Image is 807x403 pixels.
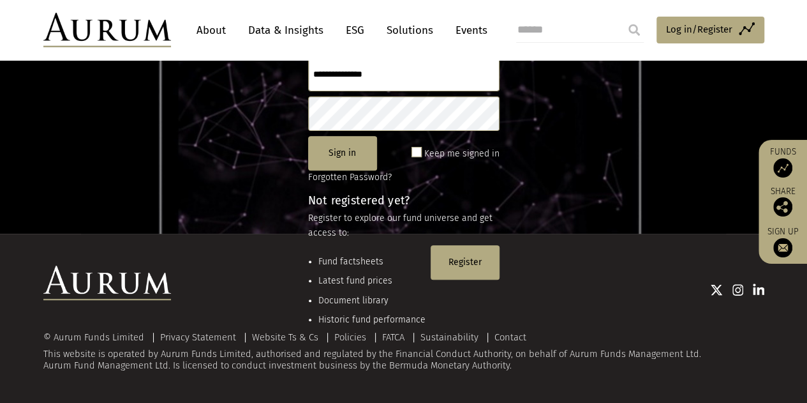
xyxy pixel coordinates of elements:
[318,255,426,269] li: Fund factsheets
[773,158,792,178] img: Access Funds
[43,333,151,342] div: © Aurum Funds Limited
[494,331,526,343] a: Contact
[753,284,764,296] img: Linkedin icon
[308,195,500,206] h4: Not registered yet?
[43,13,171,47] img: Aurum
[732,284,744,296] img: Instagram icon
[431,245,500,280] button: Register
[424,146,500,162] label: Keep me signed in
[43,332,764,371] div: This website is operated by Aurum Funds Limited, authorised and regulated by the Financial Conduc...
[765,226,801,257] a: Sign up
[656,17,764,43] a: Log in/Register
[420,331,478,343] a: Sustainability
[710,284,723,296] img: Twitter icon
[190,19,232,42] a: About
[621,17,647,43] input: Submit
[765,187,801,217] div: Share
[773,238,792,257] img: Sign up to our newsletter
[765,146,801,178] a: Funds
[160,331,236,343] a: Privacy Statement
[252,331,318,343] a: Website Ts & Cs
[382,331,404,343] a: FATCA
[308,172,392,183] a: Forgotten Password?
[380,19,440,42] a: Solutions
[666,22,732,37] span: Log in/Register
[339,19,371,42] a: ESG
[242,19,330,42] a: Data & Insights
[773,197,792,217] img: Share this post
[308,211,500,240] p: Register to explore our fund universe and get access to:
[308,136,377,171] button: Sign in
[334,331,366,343] a: Policies
[43,266,171,300] img: Aurum Logo
[449,19,487,42] a: Events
